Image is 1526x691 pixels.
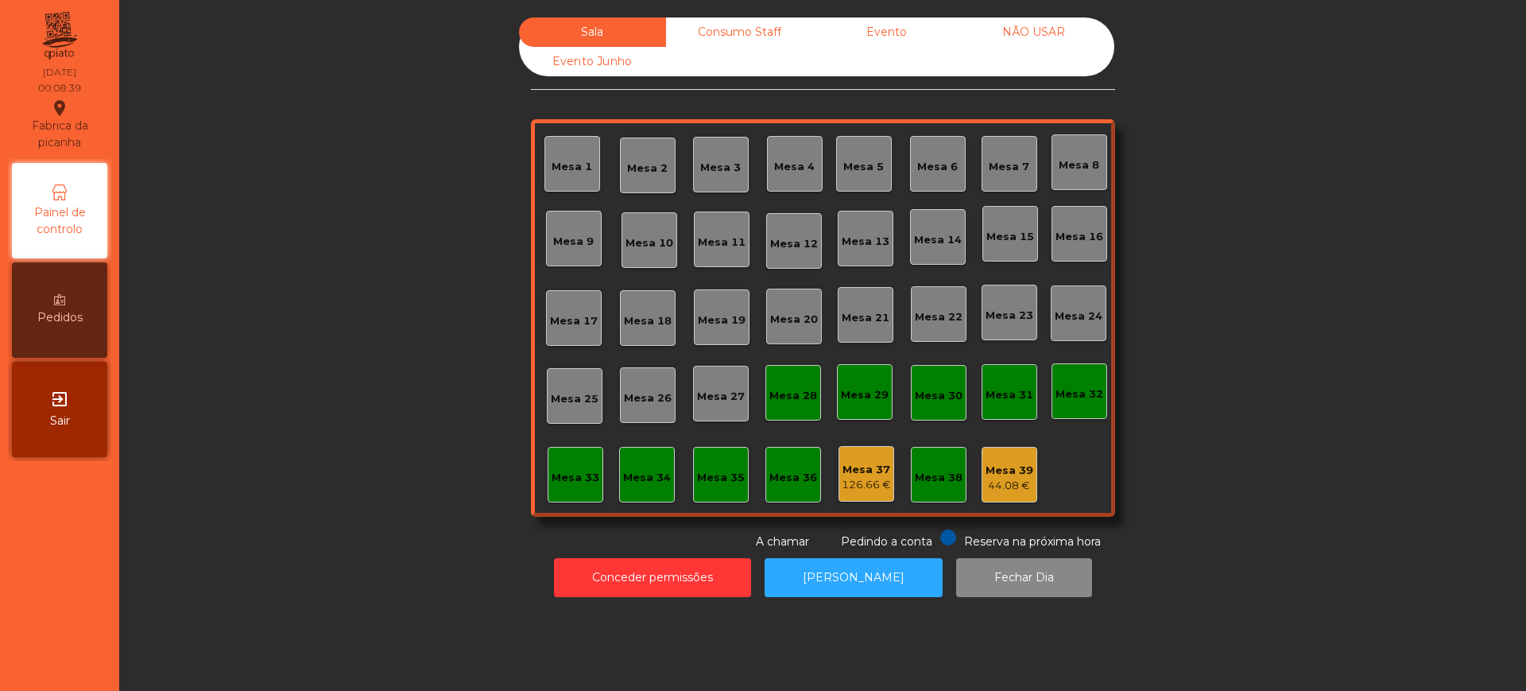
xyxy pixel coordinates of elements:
[626,235,673,251] div: Mesa 10
[698,313,746,328] div: Mesa 19
[43,65,76,80] div: [DATE]
[770,236,818,252] div: Mesa 12
[698,235,746,250] div: Mesa 11
[842,310,889,326] div: Mesa 21
[40,8,79,64] img: qpiato
[986,463,1033,479] div: Mesa 39
[770,312,818,328] div: Mesa 20
[914,232,962,248] div: Mesa 14
[37,309,83,326] span: Pedidos
[16,204,103,238] span: Painel de controlo
[50,413,70,429] span: Sair
[1059,157,1099,173] div: Mesa 8
[624,313,672,329] div: Mesa 18
[842,462,891,478] div: Mesa 37
[50,99,69,118] i: location_on
[842,477,891,493] div: 126.66 €
[624,390,672,406] div: Mesa 26
[551,391,598,407] div: Mesa 25
[841,387,889,403] div: Mesa 29
[989,159,1029,175] div: Mesa 7
[960,17,1107,47] div: NÃO USAR
[986,478,1033,494] div: 44.08 €
[842,234,889,250] div: Mesa 13
[550,313,598,329] div: Mesa 17
[813,17,960,47] div: Evento
[774,159,815,175] div: Mesa 4
[519,17,666,47] div: Sala
[986,308,1033,324] div: Mesa 23
[519,47,666,76] div: Evento Junho
[964,534,1101,549] span: Reserva na próxima hora
[700,160,741,176] div: Mesa 3
[1055,309,1102,324] div: Mesa 24
[666,17,813,47] div: Consumo Staff
[769,470,817,486] div: Mesa 36
[956,558,1092,597] button: Fechar Dia
[915,309,962,325] div: Mesa 22
[623,470,671,486] div: Mesa 34
[769,388,817,404] div: Mesa 28
[552,470,599,486] div: Mesa 33
[554,558,751,597] button: Conceder permissões
[915,470,962,486] div: Mesa 38
[986,229,1034,245] div: Mesa 15
[917,159,958,175] div: Mesa 6
[843,159,884,175] div: Mesa 5
[38,81,81,95] div: 00:08:39
[697,389,745,405] div: Mesa 27
[553,234,594,250] div: Mesa 9
[627,161,668,177] div: Mesa 2
[1055,386,1103,402] div: Mesa 32
[765,558,943,597] button: [PERSON_NAME]
[552,159,592,175] div: Mesa 1
[986,387,1033,403] div: Mesa 31
[50,390,69,409] i: exit_to_app
[13,99,107,151] div: Fabrica da picanha
[915,388,962,404] div: Mesa 30
[1055,229,1103,245] div: Mesa 16
[697,470,745,486] div: Mesa 35
[756,534,809,549] span: A chamar
[841,534,932,549] span: Pedindo a conta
